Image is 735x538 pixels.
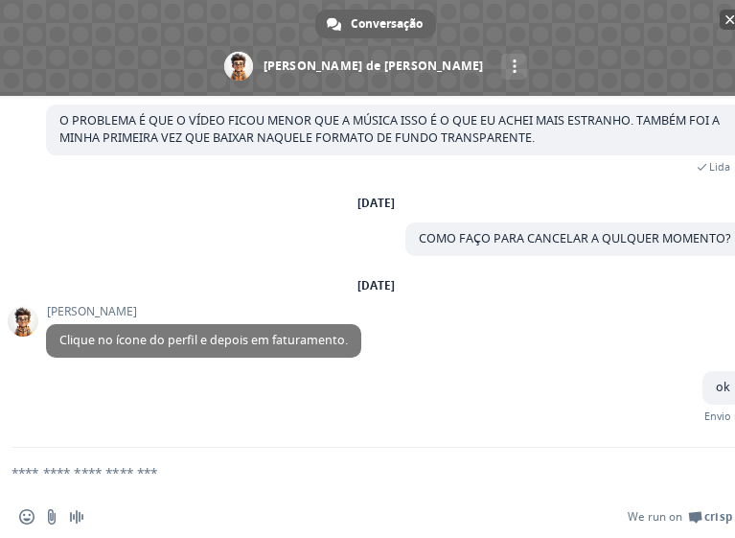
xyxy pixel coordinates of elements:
a: Conversação [315,10,436,38]
span: Mensagem de áudio [69,509,84,525]
span: Clique no ícone do perfil e depois em faturamento. [59,332,348,348]
span: Crisp [704,509,732,525]
span: Inserir um emoticon [19,509,34,525]
span: COMO FAÇO PARA CANCELAR A QULQUER MOMENTO? [419,230,730,246]
span: Lida [709,160,730,174]
span: Envio [704,409,731,423]
span: O PROBLEMA É QUE O VÍDEO FICOU MENOR QUE A MÚSICA ISSO É O QUE EU ACHEI MAIS ESTRANHO. TAMBÉM FOI... [59,112,720,146]
span: Conversação [351,10,423,38]
span: We run on [628,509,682,525]
span: Enviar um arquivo [44,509,59,525]
textarea: Escreva sua mensagem... [11,448,686,496]
div: [DATE] [357,280,395,292]
div: [DATE] [357,198,395,209]
a: We run onCrisp [628,509,732,525]
span: [PERSON_NAME] [46,305,361,318]
span: ok [716,379,730,395]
